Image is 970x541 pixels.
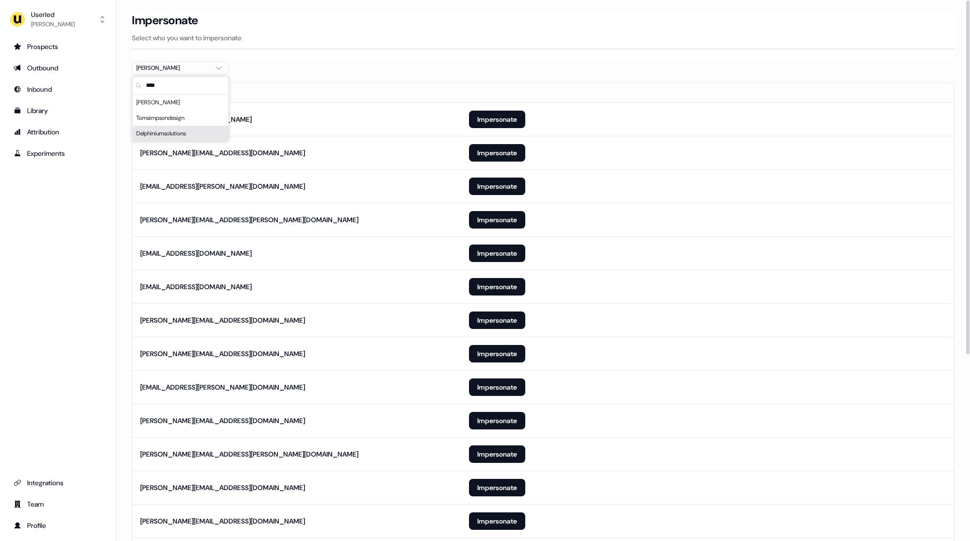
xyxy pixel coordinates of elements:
[8,82,108,97] a: Go to Inbound
[14,42,102,51] div: Prospects
[132,110,228,126] div: Tomsimpsondesign
[14,478,102,488] div: Integrations
[8,8,108,31] button: Userled[PERSON_NAME]
[14,127,102,137] div: Attribution
[14,521,102,530] div: Profile
[132,83,461,102] th: Email
[132,61,229,75] button: [PERSON_NAME]
[469,378,525,396] button: Impersonate
[8,518,108,533] a: Go to profile
[8,39,108,54] a: Go to prospects
[469,479,525,496] button: Impersonate
[140,282,252,292] div: [EMAIL_ADDRESS][DOMAIN_NAME]
[469,345,525,362] button: Impersonate
[14,148,102,158] div: Experiments
[469,512,525,530] button: Impersonate
[469,412,525,429] button: Impersonate
[140,483,305,492] div: [PERSON_NAME][EMAIL_ADDRESS][DOMAIN_NAME]
[8,496,108,512] a: Go to team
[140,516,305,526] div: [PERSON_NAME][EMAIL_ADDRESS][DOMAIN_NAME]
[8,60,108,76] a: Go to outbound experience
[140,449,358,459] div: [PERSON_NAME][EMAIL_ADDRESS][PERSON_NAME][DOMAIN_NAME]
[469,445,525,463] button: Impersonate
[136,63,209,73] div: [PERSON_NAME]
[469,245,525,262] button: Impersonate
[8,124,108,140] a: Go to attribution
[14,63,102,73] div: Outbound
[8,146,108,161] a: Go to experiments
[469,278,525,295] button: Impersonate
[140,315,305,325] div: [PERSON_NAME][EMAIL_ADDRESS][DOMAIN_NAME]
[140,248,252,258] div: [EMAIL_ADDRESS][DOMAIN_NAME]
[31,10,75,19] div: Userled
[140,349,305,359] div: [PERSON_NAME][EMAIL_ADDRESS][DOMAIN_NAME]
[132,33,954,43] p: Select who you want to impersonate
[132,13,198,28] h3: Impersonate
[140,382,305,392] div: [EMAIL_ADDRESS][PERSON_NAME][DOMAIN_NAME]
[140,148,305,158] div: [PERSON_NAME][EMAIL_ADDRESS][DOMAIN_NAME]
[140,416,305,426] div: [PERSON_NAME][EMAIL_ADDRESS][DOMAIN_NAME]
[8,103,108,118] a: Go to templates
[31,19,75,29] div: [PERSON_NAME]
[132,95,228,110] div: [PERSON_NAME]
[132,126,228,141] div: Delphiniumsolutions
[469,111,525,128] button: Impersonate
[469,211,525,229] button: Impersonate
[8,475,108,491] a: Go to integrations
[140,215,358,225] div: [PERSON_NAME][EMAIL_ADDRESS][PERSON_NAME][DOMAIN_NAME]
[469,144,525,162] button: Impersonate
[469,178,525,195] button: Impersonate
[14,84,102,94] div: Inbound
[14,106,102,115] div: Library
[469,311,525,329] button: Impersonate
[14,499,102,509] div: Team
[140,181,305,191] div: [EMAIL_ADDRESS][PERSON_NAME][DOMAIN_NAME]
